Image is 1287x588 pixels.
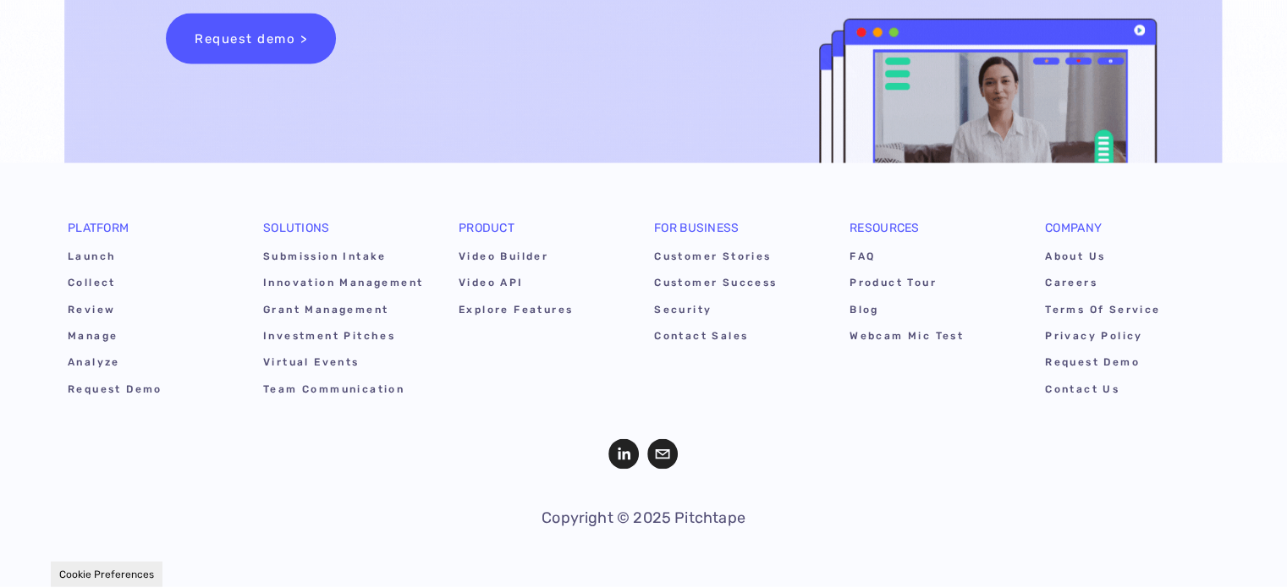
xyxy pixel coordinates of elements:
a: Terms of Service [1045,299,1207,326]
a: Blog [850,299,1011,326]
a: Innovation Management [263,272,425,299]
a: Careers [1045,272,1207,299]
a: Investment Pitches [263,326,425,352]
button: Cookie Preferences [59,568,154,581]
a: Request Demo [68,379,229,405]
a: Video API [459,272,620,299]
div: Platform [68,223,229,246]
a: Request demo > [166,14,336,64]
a: Customer Success [654,272,816,299]
div: Resources [850,223,1011,246]
a: Explore Features [459,299,620,326]
a: LinkedIn [608,439,639,470]
div: For Business [654,223,816,246]
div: Company [1045,223,1207,246]
a: Virtual Events [263,352,425,378]
a: Request Demo [1045,352,1207,378]
a: Launch [68,246,229,272]
a: Webcam Mic Test [850,326,1011,352]
a: Contact Sales [654,326,816,352]
a: Grant Management [263,299,425,326]
a: Customer Stories [654,246,816,272]
a: Review [68,299,229,326]
a: Product Tour [850,272,1011,299]
a: Video Builder [459,246,620,272]
p: Copyright © 2025 Pitchtape [363,506,924,530]
a: Team Communication [263,379,425,405]
div: Product [459,223,620,246]
a: hello@pitchtape.com [647,439,678,470]
a: About Us [1045,246,1207,272]
a: FAQ [850,246,1011,272]
a: Contact Us [1045,379,1207,405]
div: Solutions [263,223,425,246]
a: Privacy Policy [1045,326,1207,352]
a: Collect [68,272,229,299]
a: Submission Intake [263,246,425,272]
section: Manage previously selected cookie options [51,562,162,587]
a: Manage [68,326,229,352]
iframe: Chat Widget [1202,507,1287,588]
a: Analyze [68,352,229,378]
a: Security [654,299,816,326]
